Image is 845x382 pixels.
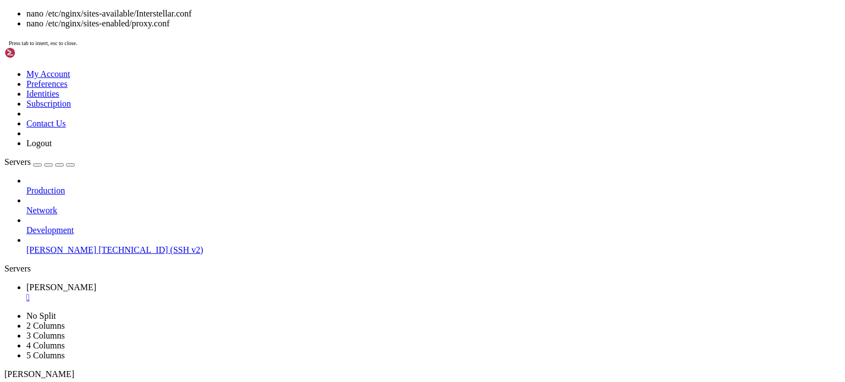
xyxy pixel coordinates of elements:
[26,89,59,98] a: Identities
[26,206,57,215] span: Network
[26,99,71,108] a: Subscription
[26,311,56,320] a: No Split
[26,283,96,292] span: [PERSON_NAME]
[26,69,70,79] a: My Account
[4,157,75,167] a: Servers
[4,4,701,14] x-row: root@vmi2774997:~# nano
[26,215,841,235] li: Development
[4,264,841,274] div: Servers
[26,225,74,235] span: Development
[26,196,841,215] li: Network
[26,283,841,302] a: josh
[26,186,65,195] span: Production
[26,351,65,360] a: 5 Columns
[26,235,841,255] li: [PERSON_NAME] [TECHNICAL_ID] (SSH v2)
[4,369,74,379] span: [PERSON_NAME]
[116,4,120,14] div: (24, 0)
[26,176,841,196] li: Production
[26,139,52,148] a: Logout
[26,119,66,128] a: Contact Us
[98,245,203,254] span: [TECHNICAL_ID] (SSH v2)
[26,206,841,215] a: Network
[26,341,65,350] a: 4 Columns
[26,321,65,330] a: 2 Columns
[26,292,841,302] a: 
[26,79,68,88] a: Preferences
[26,186,841,196] a: Production
[9,40,77,46] span: Press tab to insert, esc to close.
[4,157,31,167] span: Servers
[26,225,841,235] a: Development
[26,9,841,19] li: nano /etc/nginx/sites-available/Interstellar.conf
[4,47,68,58] img: Shellngn
[26,245,841,255] a: [PERSON_NAME] [TECHNICAL_ID] (SSH v2)
[26,245,96,254] span: [PERSON_NAME]
[26,19,841,29] li: nano /etc/nginx/sites-enabled/proxy.conf
[26,331,65,340] a: 3 Columns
